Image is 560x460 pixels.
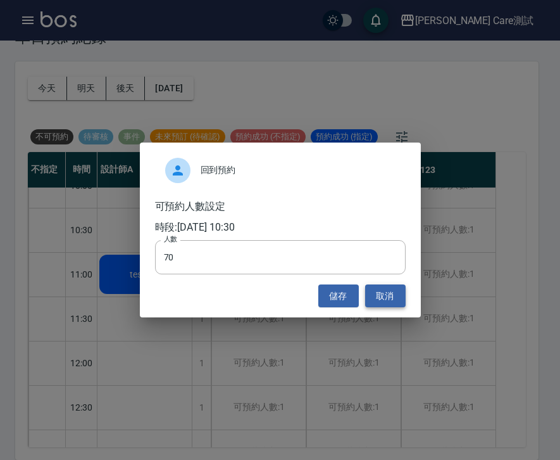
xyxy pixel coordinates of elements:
[318,284,359,308] button: 儲存
[201,163,395,177] span: 回到預約
[164,234,177,244] label: 人數
[155,153,406,188] div: 回到預約
[155,198,406,214] h6: 可預約人數設定
[365,284,406,308] button: 取消
[155,219,406,235] h6: 時段: [DATE] 10:30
